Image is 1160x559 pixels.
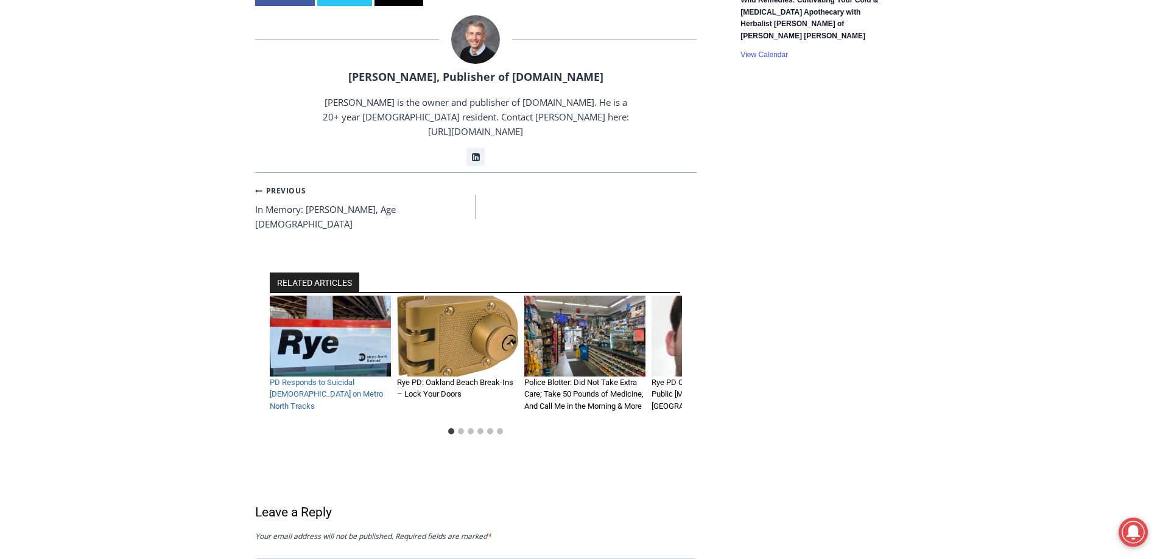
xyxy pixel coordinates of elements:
img: Rye train station - Metro-North Railroad IMG_4078 [270,296,391,377]
button: Go to slide 4 [477,428,483,434]
button: Go to slide 6 [497,428,503,434]
img: Rye PD: Oakland Beach Break-Ins – Lock Your Doors [397,296,518,377]
a: PreviousIn Memory: [PERSON_NAME], Age [DEMOGRAPHIC_DATA] [255,182,476,231]
p: [PERSON_NAME] is the owner and publisher of [DOMAIN_NAME]. He is a 20+ year [DEMOGRAPHIC_DATA] re... [321,95,630,139]
ul: Select a slide to show [270,426,682,436]
button: Go to slide 5 [487,428,493,434]
div: 2 of 6 [397,296,518,421]
span: Your email address will not be published. [255,531,393,541]
a: Rye PD: Oakland Beach Break-Ins – Lock Your Doors [397,378,513,399]
button: Go to slide 2 [458,428,464,434]
h3: Leave a Reply [255,503,697,523]
div: 3 of 6 [524,296,645,421]
div: 1 of 6 [270,296,391,421]
img: (PHOTO: Rye Police Officer Jesse Calcagni was arrested for public intoxication Saturday evening a... [652,296,773,377]
button: Go to slide 3 [468,428,474,434]
div: 4 of 6 [652,296,773,421]
img: AJS Playland Market Rye inside -1- 2021-12-31 IMG_3527 [524,296,645,377]
span: Required fields are marked [395,531,491,541]
nav: Posts [255,182,697,231]
h2: RELATED ARTICLES [270,273,359,293]
a: Police Blotter: Did Not Take Extra Care; Take 50 Pounds of Medicine, And Call Me in the Morning &... [524,378,644,411]
a: Rye PD Officer Suspended After Public [MEDICAL_DATA] Arrest in [GEOGRAPHIC_DATA] [652,378,764,411]
a: [PERSON_NAME], Publisher of [DOMAIN_NAME] [348,69,603,84]
small: Previous [255,185,306,196]
a: PD Responds to Suicidal [DEMOGRAPHIC_DATA] on Metro North Tracks [270,378,383,411]
button: Go to slide 1 [448,428,454,434]
a: View Calendar [740,50,788,60]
